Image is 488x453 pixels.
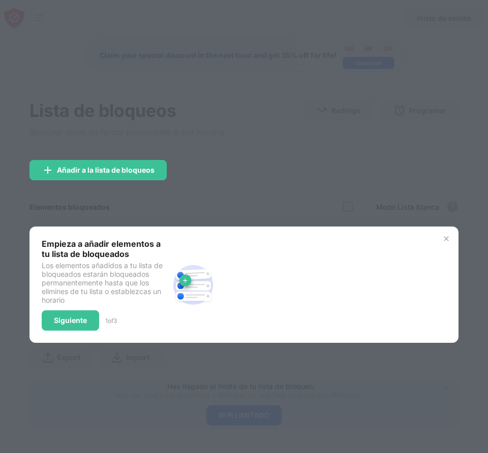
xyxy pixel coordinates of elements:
div: Empieza a añadir elementos a tu lista de bloqueados [42,239,169,259]
div: Los elementos añadidos a tu lista de bloqueados estarán bloqueados permanentemente hasta que los ... [42,261,169,304]
div: Añadir a la lista de bloqueos [57,166,155,174]
img: x-button.svg [442,235,450,243]
div: 1 of 3 [105,317,117,325]
div: Siguiente [54,316,87,325]
img: block-site.svg [169,261,218,309]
